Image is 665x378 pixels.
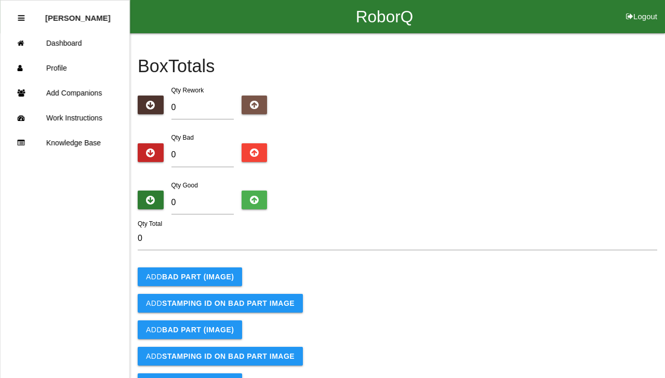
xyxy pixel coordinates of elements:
button: AddBAD PART (IMAGE) [138,267,242,286]
a: Add Companions [1,80,129,105]
label: Qty Rework [171,87,204,94]
button: AddSTAMPING ID on BAD PART Image [138,294,303,313]
h4: Box Totals [138,57,657,76]
button: AddSTAMPING ID on BAD PART Image [138,347,303,366]
label: Qty Bad [171,134,194,141]
b: STAMPING ID on BAD PART Image [162,352,295,360]
a: Profile [1,56,129,80]
b: BAD PART (IMAGE) [162,273,234,281]
label: Qty Good [171,182,198,189]
label: Qty Total [138,219,162,228]
b: BAD PART (IMAGE) [162,326,234,334]
a: Dashboard [1,31,129,56]
p: Cedric Ragland [45,6,111,22]
b: STAMPING ID on BAD PART Image [162,299,295,307]
button: AddBAD PART (IMAGE) [138,320,242,339]
a: Work Instructions [1,105,129,130]
div: Close [18,6,24,31]
a: Knowledge Base [1,130,129,155]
